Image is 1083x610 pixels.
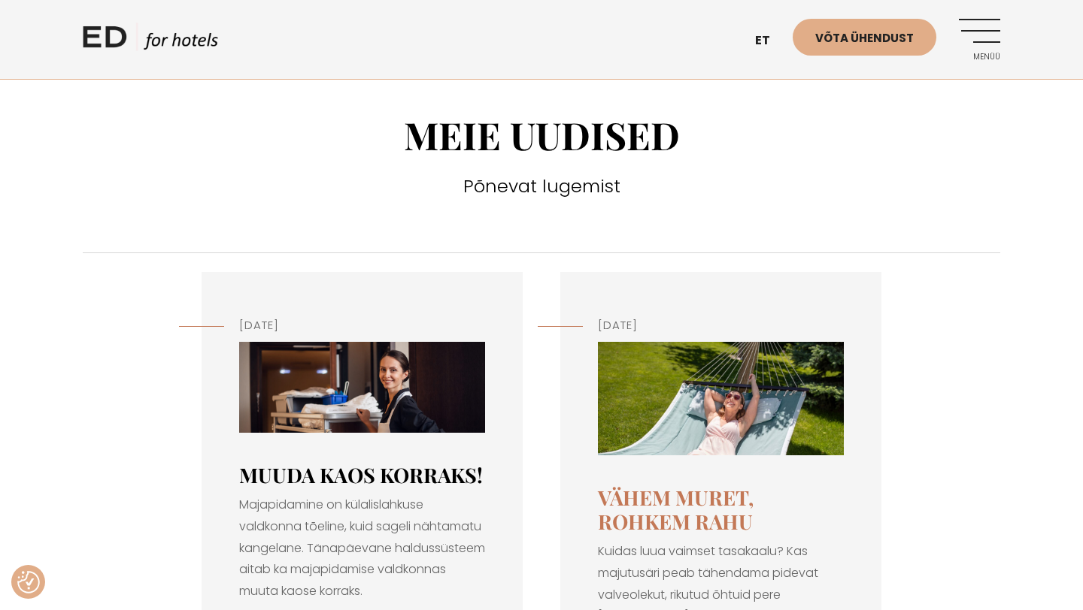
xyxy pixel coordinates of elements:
[959,19,1000,60] a: Menüü
[239,461,483,488] a: Muuda kaos korraks!
[17,571,40,593] img: Revisit consent button
[83,23,218,60] a: ED HOTELS
[83,173,1000,200] h3: Põnevat lugemist
[239,317,485,334] h5: [DATE]
[598,342,844,455] img: Vaimne tervis heaolu ettevõtluses
[748,23,793,59] a: et
[239,342,485,433] img: Majapidamine I Kaasaegne majutustarkvara BOUK
[598,484,754,535] a: Vähem muret, rohkem rahu
[598,317,844,334] h5: [DATE]
[17,571,40,593] button: Nõusolekueelistused
[83,113,1000,158] h1: MEIE UUDISED
[793,19,936,56] a: Võta ühendust
[239,494,485,602] p: Majapidamine on külalislahkuse valdkonna tõeline, kuid sageli nähtamatu kangelane. Tänapäevane ha...
[959,53,1000,62] span: Menüü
